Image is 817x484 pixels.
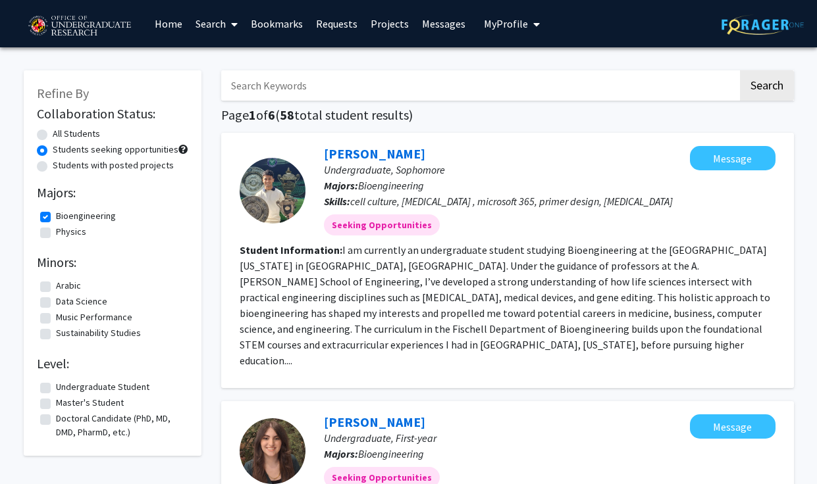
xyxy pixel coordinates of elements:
[484,17,528,30] span: My Profile
[690,146,776,170] button: Message Rishit Roy
[56,209,116,223] label: Bioengineering
[56,380,149,394] label: Undergraduate Student
[324,431,436,445] span: Undergraduate, First-year
[56,326,141,340] label: Sustainability Studies
[24,10,135,43] img: University of Maryland Logo
[240,243,770,367] fg-read-more: I am currently an undergraduate student studying Bioengineering at the [GEOGRAPHIC_DATA][US_STATE...
[37,254,188,270] h2: Minors:
[240,243,342,256] b: Student Information:
[358,179,424,192] span: Bioengineering
[56,310,132,324] label: Music Performance
[53,158,174,172] label: Students with posted projects
[350,195,673,208] span: cell culture, [MEDICAL_DATA] , microsoft 365, primer design, [MEDICAL_DATA]
[56,396,124,410] label: Master's Student
[221,107,794,123] h1: Page of ( total student results)
[37,106,188,122] h2: Collaboration Status:
[358,447,424,460] span: Bioengineering
[56,412,185,439] label: Doctoral Candidate (PhD, MD, DMD, PharmD, etc.)
[740,70,794,101] button: Search
[364,1,415,47] a: Projects
[268,107,275,123] span: 6
[189,1,244,47] a: Search
[324,195,350,208] b: Skills:
[309,1,364,47] a: Requests
[280,107,294,123] span: 58
[722,14,804,35] img: ForagerOne Logo
[56,279,81,293] label: Arabic
[37,85,89,101] span: Refine By
[324,414,425,430] a: [PERSON_NAME]
[244,1,309,47] a: Bookmarks
[221,70,738,101] input: Search Keywords
[324,163,445,176] span: Undergraduate, Sophomore
[324,214,440,235] mat-chip: Seeking Opportunities
[53,143,178,157] label: Students seeking opportunities
[56,295,107,308] label: Data Science
[324,179,358,192] b: Majors:
[56,225,86,239] label: Physics
[53,127,100,141] label: All Students
[324,447,358,460] b: Majors:
[415,1,472,47] a: Messages
[148,1,189,47] a: Home
[249,107,256,123] span: 1
[37,185,188,201] h2: Majors:
[324,145,425,162] a: [PERSON_NAME]
[37,356,188,372] h2: Level:
[690,414,776,439] button: Message Jude Hassan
